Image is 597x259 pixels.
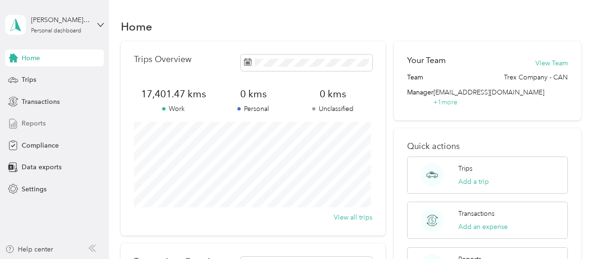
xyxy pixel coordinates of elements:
span: Settings [22,184,47,194]
p: Trips [458,164,472,173]
span: Manager [407,87,433,107]
p: Transactions [458,209,495,219]
p: Personal [213,104,293,114]
div: [PERSON_NAME] Efstratios [31,15,90,25]
iframe: Everlance-gr Chat Button Frame [544,206,597,259]
span: [EMAIL_ADDRESS][DOMAIN_NAME] [433,88,544,96]
h1: Home [121,22,152,31]
span: 0 kms [213,87,293,101]
span: + 1 more [433,98,457,106]
span: Compliance [22,141,59,150]
button: View all trips [334,212,372,222]
span: Reports [22,118,46,128]
span: Trex Company - CAN [504,72,568,82]
span: 0 kms [293,87,372,101]
span: 17,401.47 kms [134,87,213,101]
p: Trips Overview [134,55,191,64]
h2: Your Team [407,55,446,66]
p: Unclassified [293,104,372,114]
button: View Team [535,58,568,68]
span: Team [407,72,423,82]
p: Quick actions [407,141,568,151]
p: Work [134,104,213,114]
span: Trips [22,75,36,85]
button: Add a trip [458,177,489,187]
span: Transactions [22,97,60,107]
span: Data exports [22,162,62,172]
div: Personal dashboard [31,28,81,34]
button: Help center [5,244,53,254]
button: Add an expense [458,222,508,232]
span: Home [22,53,40,63]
